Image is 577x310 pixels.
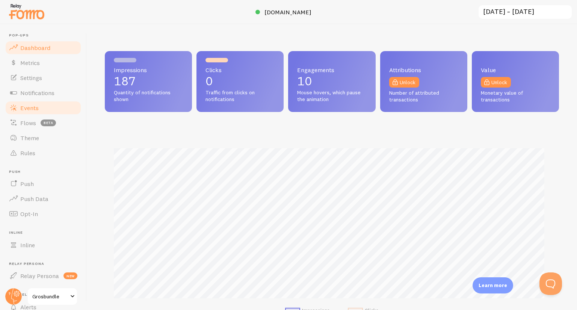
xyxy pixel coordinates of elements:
[41,119,56,126] span: beta
[539,272,562,295] iframe: Help Scout Beacon - Open
[20,104,39,112] span: Events
[20,74,42,82] span: Settings
[20,89,54,97] span: Notifications
[473,277,513,293] div: Learn more
[20,241,35,249] span: Inline
[389,90,458,103] span: Number of attributed transactions
[5,40,82,55] a: Dashboard
[114,89,183,103] span: Quantity of notifications shown
[481,77,511,88] a: Unlock
[20,180,34,188] span: Push
[20,134,39,142] span: Theme
[27,287,78,305] a: Grosbundle
[297,75,366,87] p: 10
[297,89,366,103] span: Mouse hovers, which pause the animation
[9,230,82,235] span: Inline
[5,176,82,191] a: Push
[114,75,183,87] p: 187
[5,85,82,100] a: Notifications
[9,33,82,38] span: Pop-ups
[20,149,35,157] span: Rules
[8,2,45,21] img: fomo-relay-logo-orange.svg
[20,119,36,127] span: Flows
[5,55,82,70] a: Metrics
[481,90,550,103] span: Monetary value of transactions
[5,145,82,160] a: Rules
[5,115,82,130] a: Flows beta
[5,130,82,145] a: Theme
[9,169,82,174] span: Push
[205,75,275,87] p: 0
[32,292,68,301] span: Grosbundle
[63,272,77,279] span: new
[5,191,82,206] a: Push Data
[20,195,48,203] span: Push Data
[114,67,183,73] span: Impressions
[481,67,550,73] span: Value
[297,67,366,73] span: Engagements
[5,70,82,85] a: Settings
[5,237,82,253] a: Inline
[20,210,38,218] span: Opt-In
[20,44,50,51] span: Dashboard
[20,59,40,67] span: Metrics
[479,282,507,289] p: Learn more
[20,272,59,280] span: Relay Persona
[205,89,275,103] span: Traffic from clicks on notifications
[9,262,82,266] span: Relay Persona
[5,206,82,221] a: Opt-In
[5,268,82,283] a: Relay Persona new
[389,67,458,73] span: Attributions
[205,67,275,73] span: Clicks
[389,77,419,88] a: Unlock
[5,100,82,115] a: Events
